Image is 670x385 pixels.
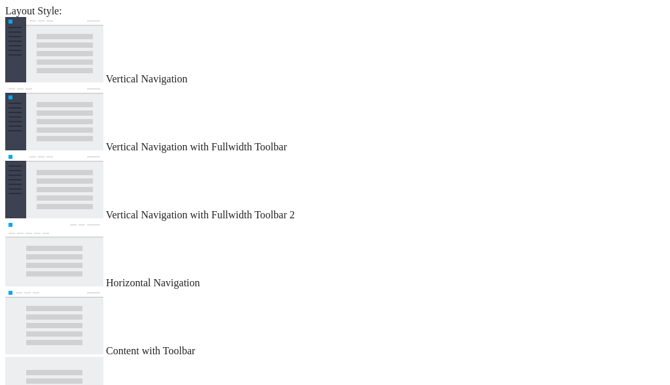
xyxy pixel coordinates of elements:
img: vertical-nav-with-full-toolbar.jpg [5,85,103,150]
span: Content with Toolbar [106,345,195,356]
md-radio-button: Vertical Navigation with Fullwidth Toolbar 2 [5,153,665,221]
img: horizontal-nav.jpg [5,221,103,286]
img: vertical-nav.jpg [5,17,103,82]
img: vertical-nav-with-full-toolbar-2.jpg [5,153,103,218]
span: Vertical Navigation [106,73,188,84]
span: Vertical Navigation with Fullwidth Toolbar 2 [106,209,295,220]
md-radio-button: Horizontal Navigation [5,221,665,289]
md-radio-button: Content with Toolbar [5,289,665,357]
md-radio-button: Vertical Navigation with Fullwidth Toolbar [5,85,665,153]
div: Layout Style: [5,5,665,17]
span: Horizontal Navigation [106,277,200,288]
md-radio-button: Vertical Navigation [5,17,665,85]
span: Vertical Navigation with Fullwidth Toolbar [106,141,287,152]
img: content-with-toolbar.jpg [5,289,103,354]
